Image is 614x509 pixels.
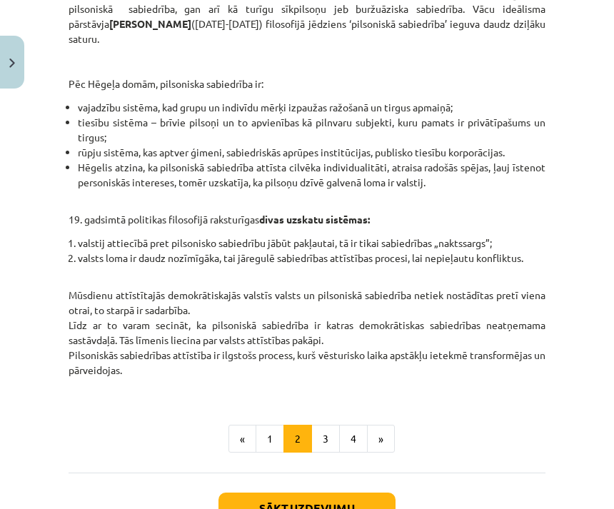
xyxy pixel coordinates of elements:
button: 3 [311,425,340,453]
li: Hēgelis atzina, ka pilsoniskā sabiedrība attīsta cilvēka individualitāti, atraisa radošās spējas,... [78,160,545,190]
li: valstij attiecībā pret pilsonisko sabiedrību jābūt pakļautai, tā ir tikai sabiedrības „naktssargs”; [78,236,545,251]
p: Mūsdienu attīstītajās demokrātiskajās valstīs valsts un pilsoniskā sabiedrība netiek nostādītas p... [69,273,545,393]
li: tiesību sistēma – brīvie pilsoņi un to apvienības kā pilnvaru subjekti, kuru pamats ir privātīpaš... [78,115,545,145]
p: 19. gadsimtā politikas filosofijā raksturīgas [69,197,545,227]
button: 1 [256,425,284,453]
strong: divas uzskatu sistēmas: [259,213,370,226]
nav: Page navigation example [69,425,545,453]
li: valsts loma ir daudz nozīmīgāka, tai jāregulē sabiedrības attīstības procesi, lai nepieļautu konf... [78,251,545,266]
button: 2 [283,425,312,453]
button: « [228,425,256,453]
img: icon-close-lesson-0947bae3869378f0d4975bcd49f059093ad1ed9edebbc8119c70593378902aed.svg [9,59,15,68]
button: 4 [339,425,368,453]
li: rūpju sistēma, kas aptver ģimeni, sabiedriskās aprūpes institūcijas, publisko tiesību korporācijas. [78,145,545,160]
li: vajadzību sistēma, kad grupu un indivīdu mērķi izpaužas ražošanā un tirgus apmaiņā; [78,100,545,115]
button: » [367,425,395,453]
strong: [PERSON_NAME] [109,17,191,30]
